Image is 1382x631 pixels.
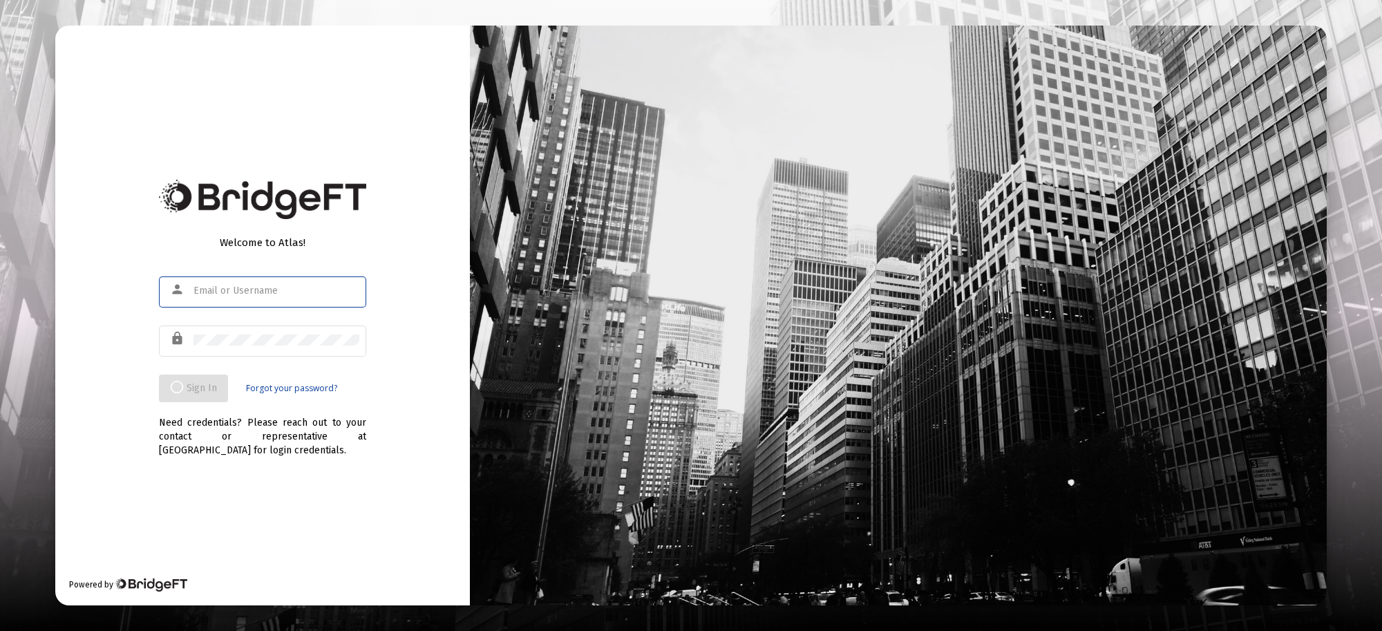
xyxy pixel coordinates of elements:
[170,330,187,347] mat-icon: lock
[170,281,187,298] mat-icon: person
[159,375,228,402] button: Sign In
[115,578,187,592] img: Bridge Financial Technology Logo
[159,180,366,219] img: Bridge Financial Technology Logo
[159,236,366,249] div: Welcome to Atlas!
[193,285,359,296] input: Email or Username
[170,382,217,394] span: Sign In
[69,578,187,592] div: Powered by
[246,382,337,395] a: Forgot your password?
[159,402,366,458] div: Need credentials? Please reach out to your contact or representative at [GEOGRAPHIC_DATA] for log...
